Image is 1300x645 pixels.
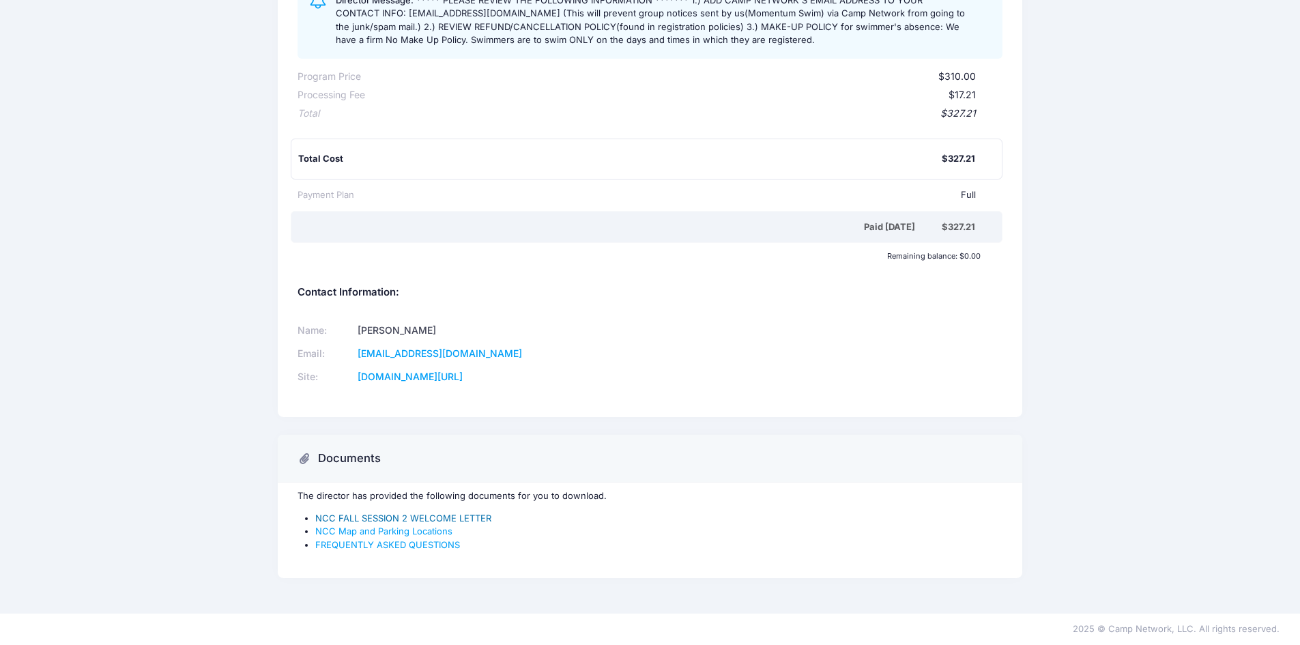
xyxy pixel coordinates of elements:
a: NCC FALL SESSION 2 WELCOME LETTER [315,513,491,524]
div: $327.21 [942,220,975,234]
td: [PERSON_NAME] [353,319,633,342]
div: Paid [DATE] [300,220,942,234]
td: Name: [298,319,353,342]
div: Program Price [298,70,361,84]
div: Remaining balance: $0.00 [291,252,987,260]
h5: Contact Information: [298,287,1002,299]
div: $17.21 [365,88,976,102]
td: Email: [298,342,353,365]
a: [EMAIL_ADDRESS][DOMAIN_NAME] [358,347,522,359]
span: $310.00 [938,70,976,82]
div: Processing Fee [298,88,365,102]
h3: Documents [318,452,381,465]
div: Total [298,106,319,121]
a: FREQUENTLY ASKED QUESTIONS [315,539,460,550]
td: Site: [298,365,353,388]
a: [DOMAIN_NAME][URL] [358,371,463,382]
div: Payment Plan [298,188,354,202]
div: Total Cost [298,152,942,166]
span: 2025 © Camp Network, LLC. All rights reserved. [1073,623,1280,634]
div: $327.21 [319,106,976,121]
div: Full [354,188,976,202]
a: NCC Map and Parking Locations [315,526,452,536]
p: The director has provided the following documents for you to download. [298,489,1002,503]
div: $327.21 [942,152,975,166]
